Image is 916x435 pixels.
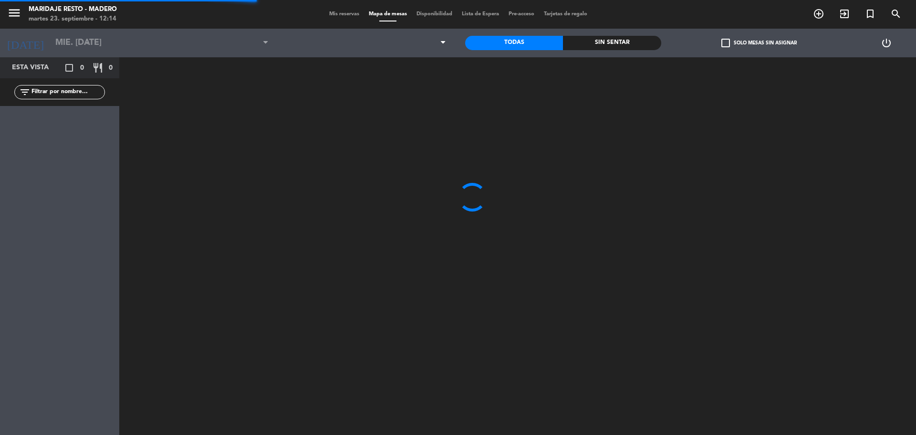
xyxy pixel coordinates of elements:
[29,14,117,24] div: martes 23. septiembre - 12:14
[563,36,661,50] div: Sin sentar
[839,8,850,20] i: exit_to_app
[721,39,730,47] span: check_box_outline_blank
[7,6,21,23] button: menu
[109,63,113,74] span: 0
[721,39,797,47] label: Solo mesas sin asignar
[82,37,93,49] i: arrow_drop_down
[5,62,69,74] div: Esta vista
[457,11,504,17] span: Lista de Espera
[504,11,539,17] span: Pre-acceso
[80,63,84,74] span: 0
[539,11,592,17] span: Tarjetas de regalo
[864,8,876,20] i: turned_in_not
[813,8,824,20] i: add_circle_outline
[92,62,104,74] i: restaurant
[465,36,563,50] div: Todas
[881,37,892,49] i: power_settings_new
[890,8,902,20] i: search
[364,11,412,17] span: Mapa de mesas
[412,11,457,17] span: Disponibilidad
[63,62,75,74] i: crop_square
[31,87,104,97] input: Filtrar por nombre...
[324,11,364,17] span: Mis reservas
[19,86,31,98] i: filter_list
[29,5,117,14] div: Maridaje Resto - Madero
[7,6,21,20] i: menu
